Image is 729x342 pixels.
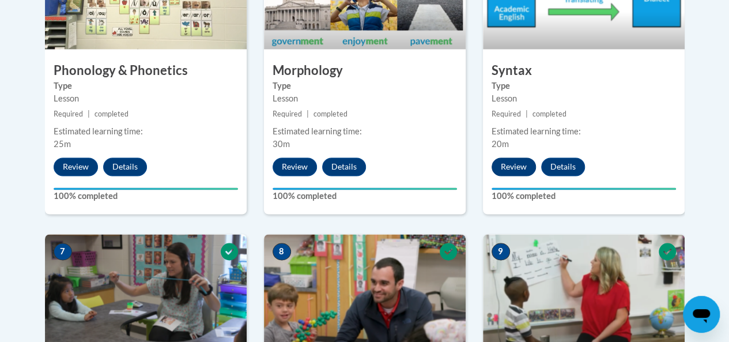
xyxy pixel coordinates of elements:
[273,139,290,149] span: 30m
[483,62,685,80] h3: Syntax
[273,243,291,260] span: 8
[313,110,347,118] span: completed
[54,110,83,118] span: Required
[54,157,98,176] button: Review
[54,92,238,105] div: Lesson
[492,110,521,118] span: Required
[532,110,566,118] span: completed
[54,125,238,138] div: Estimated learning time:
[492,92,676,105] div: Lesson
[54,187,238,190] div: Your progress
[526,110,528,118] span: |
[492,157,536,176] button: Review
[273,125,457,138] div: Estimated learning time:
[541,157,585,176] button: Details
[683,296,720,333] iframe: Button to launch messaging window
[492,80,676,92] label: Type
[54,80,238,92] label: Type
[54,243,72,260] span: 7
[264,62,466,80] h3: Morphology
[273,157,317,176] button: Review
[273,92,457,105] div: Lesson
[54,190,238,202] label: 100% completed
[307,110,309,118] span: |
[103,157,147,176] button: Details
[88,110,90,118] span: |
[492,190,676,202] label: 100% completed
[273,80,457,92] label: Type
[322,157,366,176] button: Details
[273,187,457,190] div: Your progress
[273,190,457,202] label: 100% completed
[492,139,509,149] span: 20m
[95,110,129,118] span: completed
[45,62,247,80] h3: Phonology & Phonetics
[492,187,676,190] div: Your progress
[492,125,676,138] div: Estimated learning time:
[54,139,71,149] span: 25m
[273,110,302,118] span: Required
[492,243,510,260] span: 9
